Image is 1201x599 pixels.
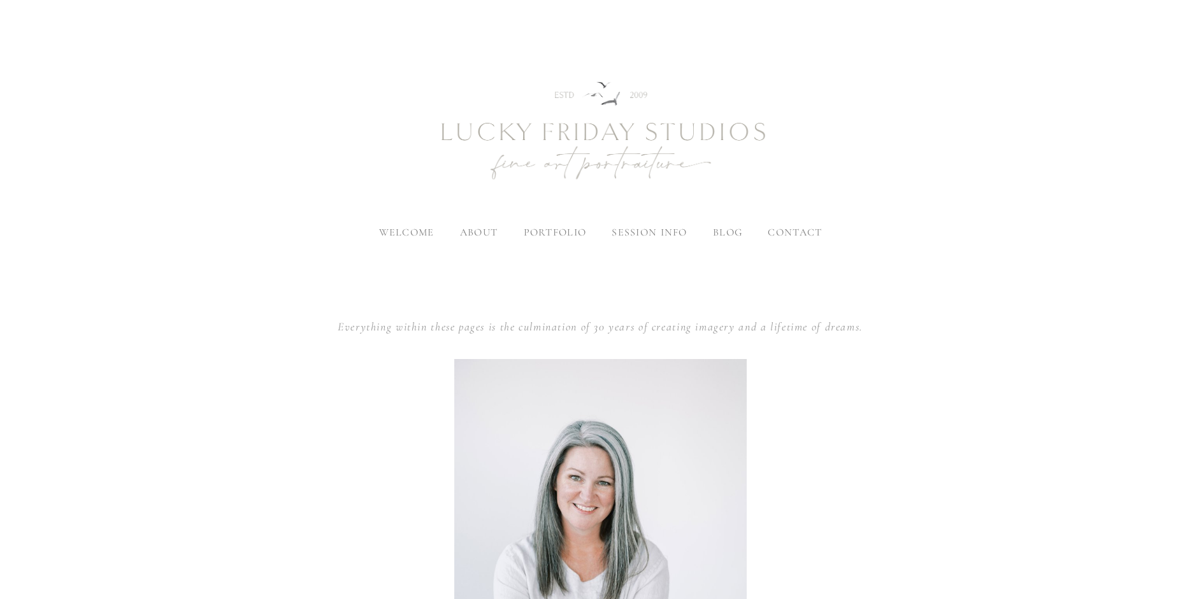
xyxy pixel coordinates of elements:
[371,36,830,227] img: Newborn Photography Denver | Lucky Friday Studios
[338,320,863,334] em: Everything within these pages is the culmination of 30 years of creating imagery and a lifetime o...
[379,226,435,239] a: welcome
[612,226,687,239] label: session info
[460,226,498,239] label: about
[524,226,587,239] label: portfolio
[713,226,742,239] a: blog
[768,226,822,239] a: contact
